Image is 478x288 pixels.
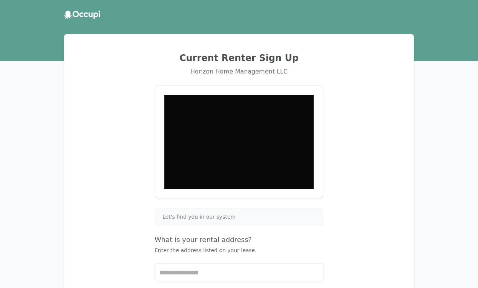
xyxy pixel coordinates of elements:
[155,234,323,245] h4: What is your rental address?
[155,263,323,282] input: Start typing...
[155,247,323,254] p: Enter the address listed on your lease.
[73,67,405,76] div: Horizon Home Management LLC
[162,213,236,221] span: Let's find you in our system
[73,52,405,64] h2: Current Renter Sign Up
